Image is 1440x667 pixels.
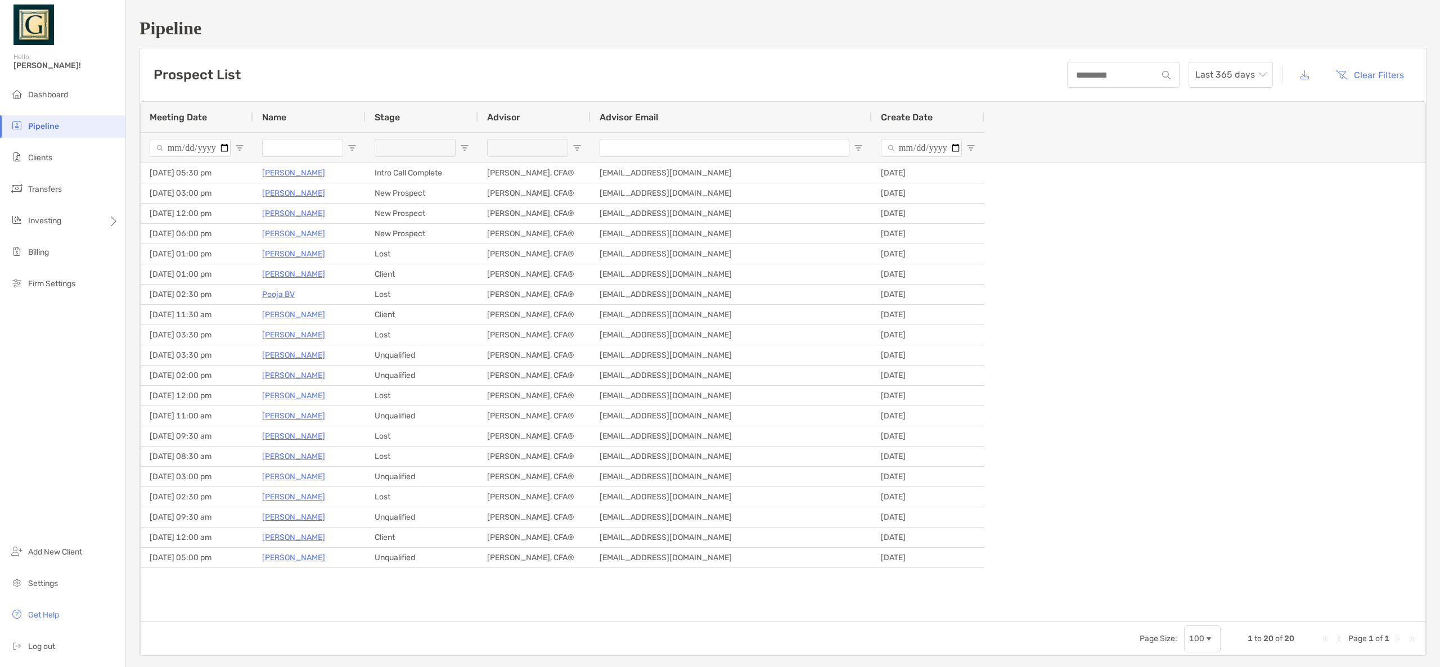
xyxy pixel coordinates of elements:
span: Settings [28,579,58,588]
div: [EMAIL_ADDRESS][DOMAIN_NAME] [591,406,872,426]
div: [DATE] 09:30 am [141,507,253,527]
h3: Prospect List [154,67,241,83]
a: [PERSON_NAME] [262,308,325,322]
a: Pooja BV [262,287,295,301]
div: [PERSON_NAME], CFA® [478,163,591,183]
div: [DATE] [872,548,984,567]
div: [PERSON_NAME], CFA® [478,204,591,223]
div: Lost [366,426,478,446]
div: Lost [366,447,478,466]
a: [PERSON_NAME] [262,247,325,261]
div: [PERSON_NAME], CFA® [478,447,591,466]
button: Open Filter Menu [966,143,975,152]
span: of [1275,634,1282,643]
div: [DATE] [872,528,984,547]
p: [PERSON_NAME] [262,267,325,281]
img: input icon [1162,71,1171,79]
div: [EMAIL_ADDRESS][DOMAIN_NAME] [591,507,872,527]
a: [PERSON_NAME] [262,409,325,423]
div: [EMAIL_ADDRESS][DOMAIN_NAME] [591,204,872,223]
div: [PERSON_NAME], CFA® [478,244,591,264]
div: [PERSON_NAME], CFA® [478,548,591,567]
div: [DATE] 06:00 pm [141,224,253,244]
div: Unqualified [366,548,478,567]
div: Client [366,528,478,547]
a: [PERSON_NAME] [262,227,325,241]
div: Next Page [1394,634,1403,643]
h1: Pipeline [139,18,1426,39]
div: Lost [366,386,478,405]
div: New Prospect [366,183,478,203]
span: Last 365 days [1195,62,1266,87]
a: [PERSON_NAME] [262,429,325,443]
div: Unqualified [366,507,478,527]
span: Get Help [28,610,59,620]
p: [PERSON_NAME] [262,490,325,504]
img: logout icon [10,639,24,652]
div: [EMAIL_ADDRESS][DOMAIN_NAME] [591,386,872,405]
div: Intro Call Complete [366,163,478,183]
div: [DATE] [872,285,984,304]
div: 100 [1189,634,1204,643]
div: [DATE] 12:00 pm [141,204,253,223]
div: [PERSON_NAME], CFA® [478,264,591,284]
a: [PERSON_NAME] [262,348,325,362]
img: Zoe Logo [13,4,54,45]
span: 1 [1384,634,1389,643]
div: [DATE] [872,386,984,405]
div: Client [366,264,478,284]
button: Clear Filters [1327,62,1412,87]
div: [PERSON_NAME], CFA® [478,507,591,527]
div: [DATE] 03:00 pm [141,183,253,203]
input: Advisor Email Filter Input [600,139,849,157]
div: [PERSON_NAME], CFA® [478,345,591,365]
div: [DATE] 05:30 pm [141,163,253,183]
div: [DATE] [872,163,984,183]
div: [PERSON_NAME], CFA® [478,406,591,426]
div: [DATE] 01:00 pm [141,264,253,284]
div: [EMAIL_ADDRESS][DOMAIN_NAME] [591,264,872,284]
a: [PERSON_NAME] [262,389,325,403]
div: [DATE] [872,507,984,527]
div: New Prospect [366,224,478,244]
div: Unqualified [366,345,478,365]
a: [PERSON_NAME] [262,166,325,180]
a: [PERSON_NAME] [262,470,325,484]
div: [DATE] [872,224,984,244]
span: Firm Settings [28,279,75,289]
div: [EMAIL_ADDRESS][DOMAIN_NAME] [591,224,872,244]
div: [DATE] 11:00 am [141,406,253,426]
a: [PERSON_NAME] [262,186,325,200]
div: New Prospect [366,204,478,223]
div: [DATE] 02:30 pm [141,487,253,507]
img: investing icon [10,213,24,227]
a: [PERSON_NAME] [262,530,325,544]
a: [PERSON_NAME] [262,551,325,565]
button: Open Filter Menu [348,143,357,152]
div: [PERSON_NAME], CFA® [478,528,591,547]
button: Open Filter Menu [460,143,469,152]
div: [EMAIL_ADDRESS][DOMAIN_NAME] [591,426,872,446]
span: 1 [1369,634,1374,643]
a: [PERSON_NAME] [262,449,325,463]
img: firm-settings icon [10,276,24,290]
div: [DATE] [872,264,984,284]
span: Investing [28,216,61,226]
div: [EMAIL_ADDRESS][DOMAIN_NAME] [591,467,872,486]
span: Pipeline [28,121,59,131]
div: [PERSON_NAME], CFA® [478,183,591,203]
p: [PERSON_NAME] [262,510,325,524]
a: [PERSON_NAME] [262,206,325,220]
div: [DATE] [872,204,984,223]
span: Add New Client [28,547,82,557]
div: [PERSON_NAME], CFA® [478,224,591,244]
div: [PERSON_NAME], CFA® [478,366,591,385]
div: Unqualified [366,467,478,486]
